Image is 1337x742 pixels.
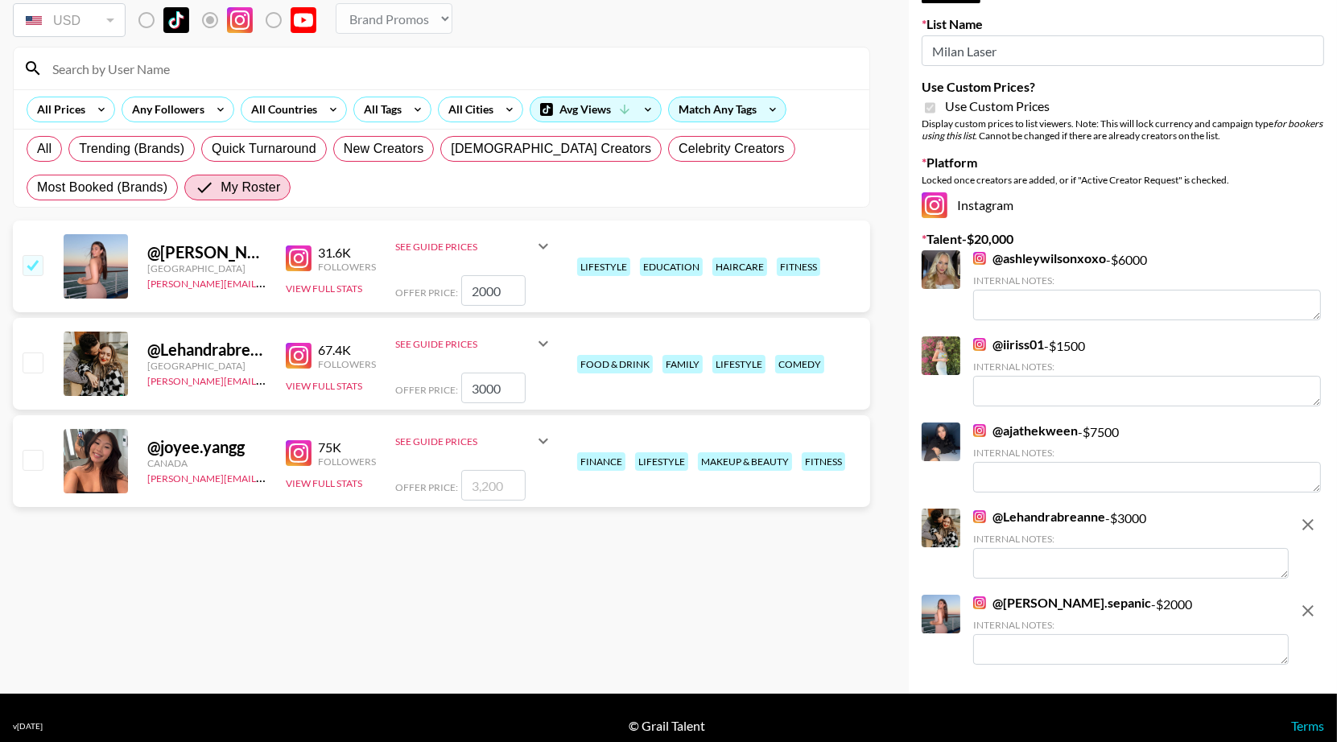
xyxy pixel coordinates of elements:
[147,469,462,484] a: [PERSON_NAME][EMAIL_ADDRESS][PERSON_NAME][DOMAIN_NAME]
[318,456,376,468] div: Followers
[286,245,312,271] img: Instagram
[679,139,785,159] span: Celebrity Creators
[395,241,534,253] div: See Guide Prices
[461,470,526,501] input: 3,200
[973,252,986,265] img: Instagram
[973,423,1321,493] div: - $ 7500
[13,721,43,732] div: v [DATE]
[147,262,266,274] div: [GEOGRAPHIC_DATA]
[973,595,1289,665] div: - $ 2000
[922,16,1324,32] label: List Name
[922,117,1323,142] em: for bookers using this list
[973,424,986,437] img: Instagram
[395,286,458,299] span: Offer Price:
[122,97,208,122] div: Any Followers
[354,97,405,122] div: All Tags
[138,3,329,37] div: List locked to Instagram.
[973,595,1151,611] a: @[PERSON_NAME].sepanic
[973,619,1289,631] div: Internal Notes:
[147,340,266,360] div: @ Lehandrabreanne
[973,596,986,609] img: Instagram
[163,7,189,33] img: TikTok
[922,155,1324,171] label: Platform
[973,423,1078,439] a: @ajathekween
[712,355,765,373] div: lifestyle
[461,275,526,306] input: 2,200
[318,245,376,261] div: 31.6K
[629,718,705,734] div: © Grail Talent
[286,477,362,489] button: View Full Stats
[395,227,553,266] div: See Guide Prices
[973,533,1289,545] div: Internal Notes:
[922,174,1324,186] div: Locked once creators are added, or if "Active Creator Request" is checked.
[147,274,462,290] a: [PERSON_NAME][EMAIL_ADDRESS][PERSON_NAME][DOMAIN_NAME]
[43,56,860,81] input: Search by User Name
[395,422,553,460] div: See Guide Prices
[922,117,1324,142] div: Display custom prices to list viewers. Note: This will lock currency and campaign type . Cannot b...
[291,7,316,33] img: YouTube
[777,258,820,276] div: fitness
[37,139,52,159] span: All
[227,7,253,33] img: Instagram
[147,457,266,469] div: Canada
[318,439,376,456] div: 75K
[344,139,424,159] span: New Creators
[922,192,947,218] img: Instagram
[286,282,362,295] button: View Full Stats
[698,452,792,471] div: makeup & beauty
[395,384,458,396] span: Offer Price:
[37,178,167,197] span: Most Booked (Brands)
[922,192,1324,218] div: Instagram
[530,97,661,122] div: Avg Views
[640,258,703,276] div: education
[973,336,1321,406] div: - $ 1500
[973,336,1044,352] a: @iiriss01
[973,250,1321,320] div: - $ 6000
[973,510,986,523] img: Instagram
[79,139,184,159] span: Trending (Brands)
[439,97,497,122] div: All Cities
[241,97,320,122] div: All Countries
[973,274,1321,286] div: Internal Notes:
[395,338,534,350] div: See Guide Prices
[712,258,767,276] div: haircare
[318,261,376,273] div: Followers
[147,372,462,387] a: [PERSON_NAME][EMAIL_ADDRESS][PERSON_NAME][DOMAIN_NAME]
[973,338,986,351] img: Instagram
[669,97,786,122] div: Match Any Tags
[1291,718,1324,733] a: Terms
[973,447,1321,459] div: Internal Notes:
[922,231,1324,247] label: Talent - $ 20,000
[451,139,651,159] span: [DEMOGRAPHIC_DATA] Creators
[147,360,266,372] div: [GEOGRAPHIC_DATA]
[802,452,845,471] div: fitness
[662,355,703,373] div: family
[1292,509,1324,541] button: remove
[147,437,266,457] div: @ joyee.yangg
[577,452,625,471] div: finance
[1292,595,1324,627] button: remove
[318,358,376,370] div: Followers
[318,342,376,358] div: 67.4K
[973,509,1289,579] div: - $ 3000
[922,79,1324,95] label: Use Custom Prices?
[577,258,630,276] div: lifestyle
[635,452,688,471] div: lifestyle
[775,355,824,373] div: comedy
[973,250,1106,266] a: @ashleywilsonxoxo
[286,380,362,392] button: View Full Stats
[973,361,1321,373] div: Internal Notes:
[147,242,266,262] div: @ [PERSON_NAME].sepanic
[286,343,312,369] img: Instagram
[973,509,1105,525] a: @Lehandrabreanne
[221,178,280,197] span: My Roster
[27,97,89,122] div: All Prices
[395,324,553,363] div: See Guide Prices
[16,6,122,35] div: USD
[461,373,526,403] input: 3,000
[286,440,312,466] img: Instagram
[212,139,316,159] span: Quick Turnaround
[395,481,458,493] span: Offer Price:
[945,98,1050,114] span: Use Custom Prices
[577,355,653,373] div: food & drink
